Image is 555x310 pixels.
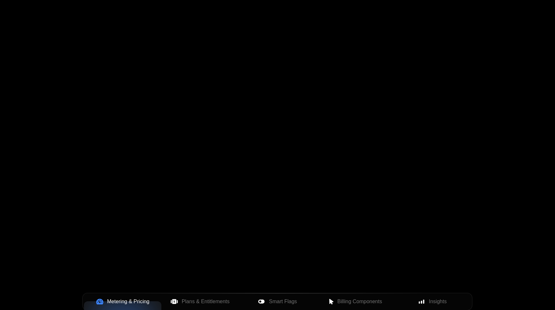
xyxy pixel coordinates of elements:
[107,298,150,305] span: Metering & Pricing
[316,294,394,309] button: Billing Components
[182,298,230,305] span: Plans & Entitlements
[161,294,239,309] button: Plans & Entitlements
[269,298,297,305] span: Smart Flags
[239,294,316,309] button: Smart Flags
[337,298,382,305] span: Billing Components
[84,294,161,309] button: Metering & Pricing
[394,294,471,309] button: Insights
[429,298,447,305] span: Insights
